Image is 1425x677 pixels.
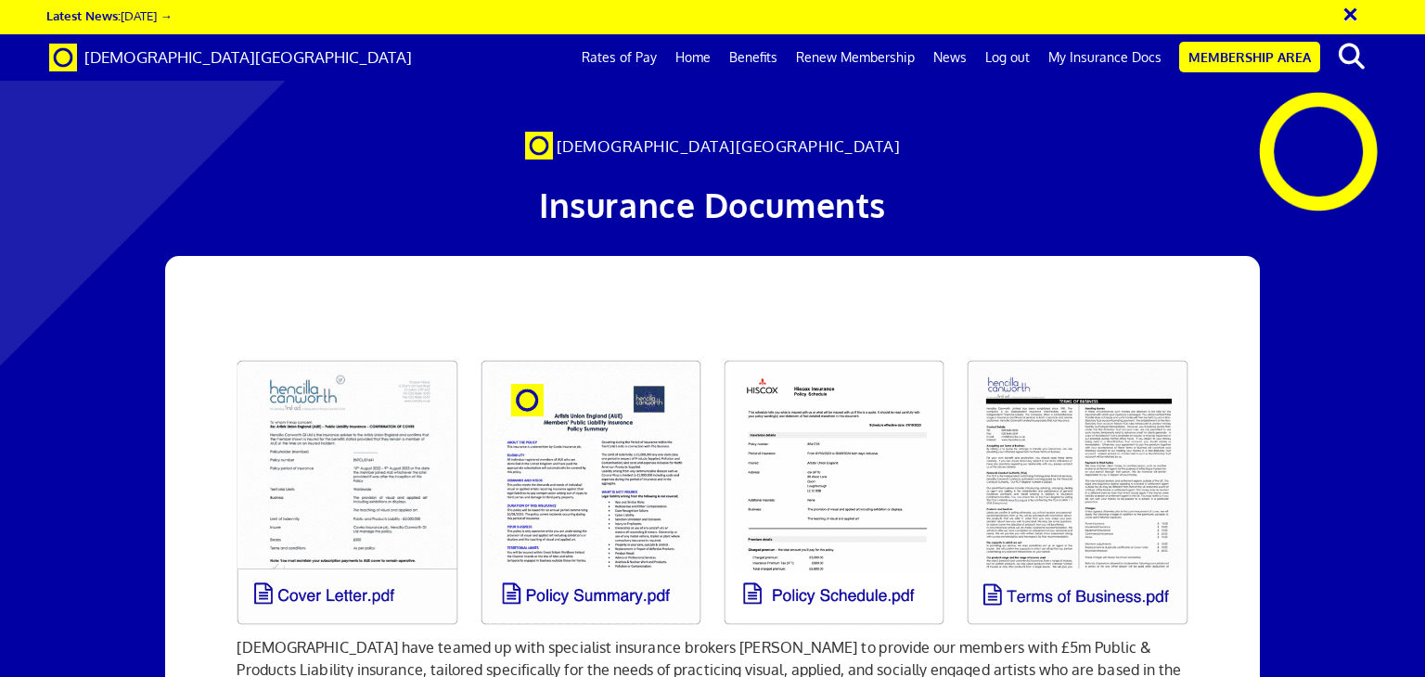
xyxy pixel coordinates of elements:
[46,7,172,23] a: Latest News:[DATE] →
[720,34,787,81] a: Benefits
[572,34,666,81] a: Rates of Pay
[557,136,901,156] span: [DEMOGRAPHIC_DATA][GEOGRAPHIC_DATA]
[35,34,426,81] a: Brand [DEMOGRAPHIC_DATA][GEOGRAPHIC_DATA]
[1324,37,1380,76] button: search
[666,34,720,81] a: Home
[46,7,121,23] strong: Latest News:
[539,184,886,225] span: Insurance Documents
[84,47,412,67] span: [DEMOGRAPHIC_DATA][GEOGRAPHIC_DATA]
[924,34,976,81] a: News
[976,34,1039,81] a: Log out
[1039,34,1171,81] a: My Insurance Docs
[1179,42,1320,72] a: Membership Area
[787,34,924,81] a: Renew Membership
